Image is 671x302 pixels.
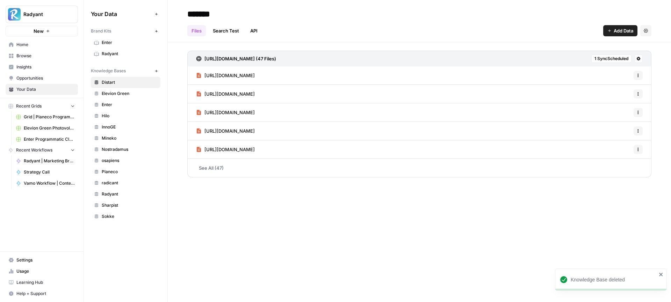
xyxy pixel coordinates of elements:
button: Add Data [603,25,637,36]
a: [URL][DOMAIN_NAME] [196,103,255,121]
a: InnoGE [91,121,160,133]
button: New [6,26,78,36]
a: Opportunities [6,73,78,84]
span: [URL][DOMAIN_NAME] [204,72,255,79]
span: Nostradamus [102,146,157,153]
span: Insights [16,64,75,70]
a: See All (47) [187,159,651,177]
a: Radyant | Marketing Breakdowns | Newsletter [13,155,78,167]
span: Grid | Planeco Programmatic Cluster [24,114,75,120]
a: radicant [91,177,160,189]
a: Strategy Call [13,167,78,178]
button: Help + Support [6,288,78,299]
span: Enter [102,39,157,46]
span: Enter [102,102,157,108]
a: [URL][DOMAIN_NAME] (47 Files) [196,51,276,66]
span: Home [16,42,75,48]
button: Recent Workflows [6,145,78,155]
button: Workspace: Radyant [6,6,78,23]
span: Elevion Green Photovoltaik + [Gewerbe] [24,125,75,131]
span: [URL][DOMAIN_NAME] [204,127,255,134]
span: Radyant | Marketing Breakdowns | Newsletter [24,158,75,164]
span: Enter Programmatic Cluster Wärmepumpe Förderung + Local [24,136,75,142]
span: Your Data [16,86,75,93]
span: radicant [102,180,157,186]
span: 1 Sync Scheduled [594,56,628,62]
a: Files [187,25,206,36]
a: Mineko [91,133,160,144]
span: InnoGE [102,124,157,130]
span: Settings [16,257,75,263]
a: Nostradamus [91,144,160,155]
span: [URL][DOMAIN_NAME] [204,146,255,153]
span: Sokke [102,213,157,220]
span: Recent Workflows [16,147,52,153]
a: [URL][DOMAIN_NAME] [196,85,255,103]
span: Brand Kits [91,28,111,34]
a: Grid | Planeco Programmatic Cluster [13,111,78,123]
span: Planeco [102,169,157,175]
a: Search Test [209,25,243,36]
a: Enter [91,37,160,48]
a: Planeco [91,166,160,177]
a: Enter [91,99,160,110]
span: Add Data [614,27,633,34]
a: Insights [6,61,78,73]
a: [URL][DOMAIN_NAME] [196,122,255,140]
span: Radyant [102,191,157,197]
a: [URL][DOMAIN_NAME] [196,140,255,159]
span: Your Data [91,10,152,18]
span: Elevion Green [102,90,157,97]
button: Recent Grids [6,101,78,111]
span: Sharpist [102,202,157,208]
span: Knowledge Bases [91,68,126,74]
a: Settings [6,255,78,266]
span: Recent Grids [16,103,42,109]
h3: [URL][DOMAIN_NAME] (47 Files) [204,55,276,62]
a: Sokke [91,211,160,222]
a: Learning Hub [6,277,78,288]
a: Sharpist [91,200,160,211]
a: Distart [91,77,160,88]
span: Opportunities [16,75,75,81]
a: Radyant [91,48,160,59]
span: Distart [102,79,157,86]
span: Usage [16,268,75,274]
span: Hilo [102,113,157,119]
span: Mineko [102,135,157,141]
span: Radyant [23,11,66,18]
a: Vamo Workflow | Content Update Sie zu du [13,178,78,189]
span: Vamo Workflow | Content Update Sie zu du [24,180,75,186]
a: Hilo [91,110,160,121]
a: Enter Programmatic Cluster Wärmepumpe Förderung + Local [13,134,78,145]
a: Home [6,39,78,50]
a: Radyant [91,189,160,200]
span: Browse [16,53,75,59]
a: Browse [6,50,78,61]
div: Knowledge Base deleted [571,276,657,283]
button: close [659,272,664,277]
span: [URL][DOMAIN_NAME] [204,90,255,97]
button: 1 SyncScheduled [591,54,632,63]
span: Radyant [102,51,157,57]
a: Usage [6,266,78,277]
a: Elevion Green [91,88,160,99]
span: Help + Support [16,290,75,297]
span: New [34,28,44,35]
a: osapiens [91,155,160,166]
span: Strategy Call [24,169,75,175]
a: Your Data [6,84,78,95]
a: API [246,25,262,36]
span: osapiens [102,157,157,164]
a: [URL][DOMAIN_NAME] [196,66,255,84]
span: [URL][DOMAIN_NAME] [204,109,255,116]
span: Learning Hub [16,279,75,286]
a: Elevion Green Photovoltaik + [Gewerbe] [13,123,78,134]
img: Radyant Logo [8,8,21,21]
